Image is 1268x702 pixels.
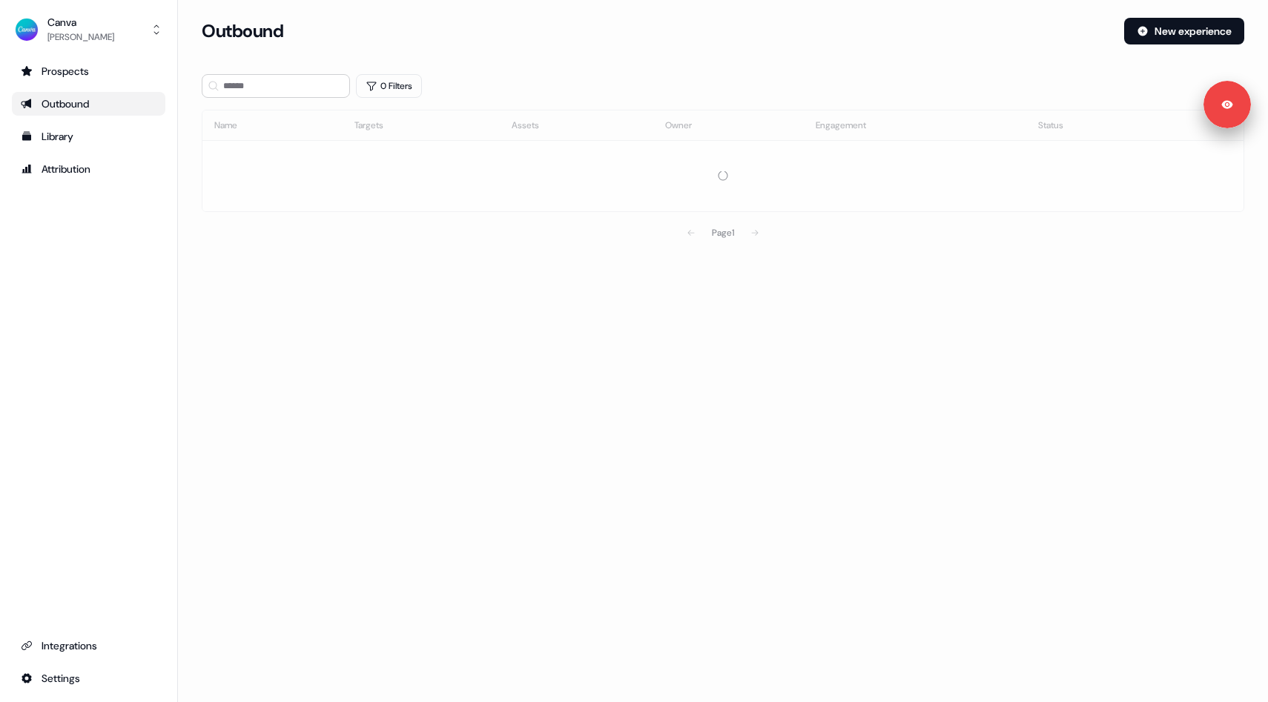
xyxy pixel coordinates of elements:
[12,666,165,690] a: Go to integrations
[356,74,422,98] button: 0 Filters
[47,15,114,30] div: Canva
[12,92,165,116] a: Go to outbound experience
[21,96,156,111] div: Outbound
[21,64,156,79] div: Prospects
[202,20,283,42] h3: Outbound
[21,638,156,653] div: Integrations
[12,157,165,181] a: Go to attribution
[12,125,165,148] a: Go to templates
[12,59,165,83] a: Go to prospects
[47,30,114,44] div: [PERSON_NAME]
[12,12,165,47] button: Canva[PERSON_NAME]
[21,671,156,686] div: Settings
[21,129,156,144] div: Library
[21,162,156,176] div: Attribution
[12,634,165,658] a: Go to integrations
[1124,18,1244,44] button: New experience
